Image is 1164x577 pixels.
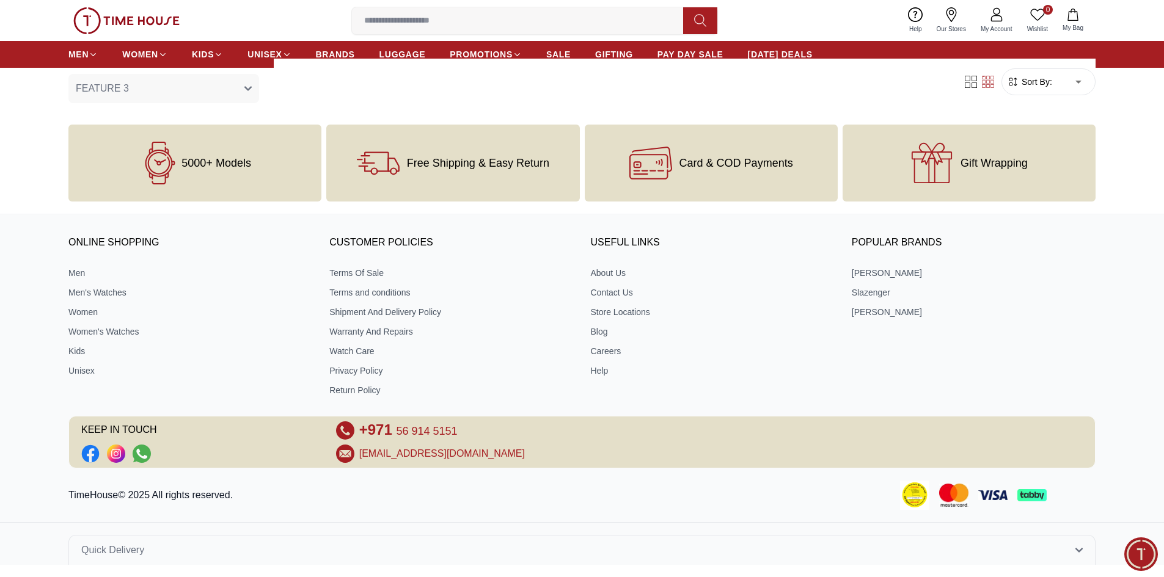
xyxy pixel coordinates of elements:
[329,345,573,357] a: Watch Care
[657,43,723,65] a: PAY DAY SALE
[15,232,229,258] div: Find your dream watch—experts ready to assist!
[1058,23,1088,32] span: My Bag
[133,445,151,463] a: Social Link
[359,421,458,440] a: +971 56 914 5151
[852,267,1096,279] a: [PERSON_NAME]
[181,157,251,169] span: 5000+ Models
[68,286,312,299] a: Men's Watches
[316,43,355,65] a: BRANDS
[657,48,723,60] span: PAY DAY SALE
[1056,490,1086,500] img: Tamara Payment
[73,7,180,34] img: ...
[122,48,158,60] span: WOMEN
[192,48,214,60] span: KIDS
[852,306,1096,318] a: [PERSON_NAME]
[1022,24,1053,34] span: Wishlist
[591,365,835,377] a: Help
[68,234,312,252] h3: ONLINE SHOPPING
[359,446,525,461] a: [EMAIL_ADDRESS][DOMAIN_NAME]
[1043,5,1053,15] span: 0
[1007,76,1052,88] button: Sort By:
[16,16,40,40] img: Company logo
[68,325,312,338] a: Women's Watches
[591,286,835,299] a: Contact Us
[247,48,282,60] span: UNISEX
[107,445,125,463] a: Social Link
[546,43,571,65] a: SALE
[595,43,633,65] a: GIFTING
[329,267,573,279] a: Terms Of Sale
[152,385,208,395] span: Conversation
[379,43,426,65] a: LUGGAGE
[591,306,835,318] a: Store Locations
[748,43,813,65] a: [DATE] DEALS
[329,365,573,377] a: Privacy Policy
[68,267,312,279] a: Men
[81,421,319,440] span: KEEP IN TOUCH
[68,43,98,65] a: MEN
[900,481,929,510] img: Consumer Payment
[852,234,1096,252] h3: Popular Brands
[1020,5,1055,36] a: 0Wishlist
[68,345,312,357] a: Kids
[49,385,74,395] span: Home
[929,5,973,36] a: Our Stores
[748,48,813,60] span: [DATE] DEALS
[852,286,1096,299] a: Slazenger
[1124,537,1158,571] div: Chat Widget
[932,24,971,34] span: Our Stores
[407,157,549,169] span: Free Shipping & Easy Return
[4,358,119,399] div: Home
[1055,6,1091,35] button: My Bag
[329,286,573,299] a: Terms and conditions
[976,24,1017,34] span: My Account
[329,234,573,252] h3: CUSTOMER POLICIES
[961,157,1028,169] span: Gift Wrapping
[1017,489,1047,501] img: Tabby Payment
[81,543,144,557] span: Quick Delivery
[68,74,259,103] button: FEATURE 3
[329,306,573,318] a: Shipment And Delivery Policy
[68,306,312,318] a: Women
[591,325,835,338] a: Blog
[68,535,1096,565] button: Quick Delivery
[591,267,835,279] a: About Us
[904,24,927,34] span: Help
[546,48,571,60] span: SALE
[939,484,968,506] img: Mastercard
[122,43,167,65] a: WOMEN
[450,43,522,65] a: PROMOTIONS
[379,48,426,60] span: LUGGAGE
[679,157,793,169] span: Card & COD Payments
[450,48,513,60] span: PROMOTIONS
[76,81,129,96] span: FEATURE 3
[81,445,100,463] li: Facebook
[247,43,291,65] a: UNISEX
[68,365,312,377] a: Unisex
[81,445,100,463] a: Social Link
[15,273,229,322] div: Chat with us now
[329,325,573,338] a: Warranty And Repairs
[57,289,208,305] span: Chat with us now
[595,48,633,60] span: GIFTING
[121,358,240,399] div: Conversation
[68,488,238,503] p: TimeHouse© 2025 All rights reserved.
[591,345,835,357] a: Careers
[192,43,223,65] a: KIDS
[902,5,929,36] a: Help
[68,48,89,60] span: MEN
[978,490,1008,499] img: Visa
[1019,76,1052,88] span: Sort By:
[316,48,355,60] span: BRANDS
[329,384,573,396] a: Return Policy
[591,234,835,252] h3: USEFUL LINKS
[396,425,457,437] span: 56 914 5151
[15,180,229,226] div: Timehousecompany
